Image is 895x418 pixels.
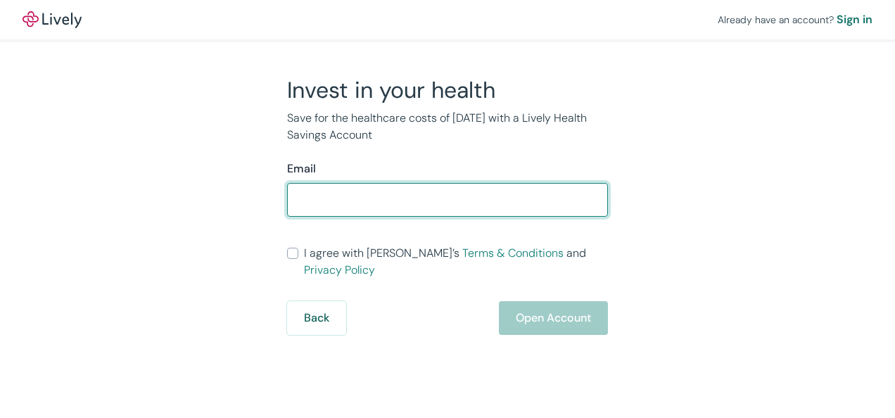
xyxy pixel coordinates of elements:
div: Already have an account? [718,11,872,28]
img: Lively [23,11,82,28]
a: LivelyLively [23,11,82,28]
a: Terms & Conditions [462,246,564,260]
p: Save for the healthcare costs of [DATE] with a Lively Health Savings Account [287,110,608,144]
h2: Invest in your health [287,76,608,104]
a: Sign in [837,11,872,28]
span: I agree with [PERSON_NAME]’s and [304,245,608,279]
button: Back [287,301,346,335]
a: Privacy Policy [304,262,375,277]
label: Email [287,160,316,177]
